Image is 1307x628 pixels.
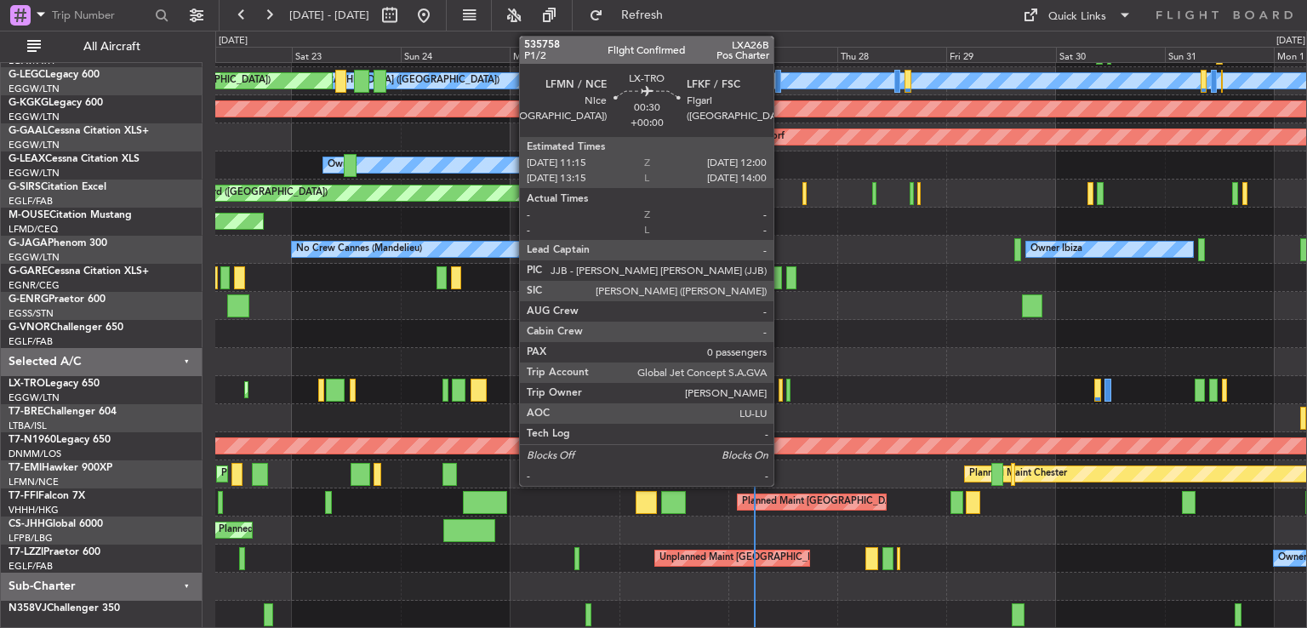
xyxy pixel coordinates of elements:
a: EGNR/CEG [9,279,60,292]
a: EGGW/LTN [9,391,60,404]
a: T7-FFIFalcon 7X [9,491,85,501]
div: Owner [328,152,357,178]
div: Sun 31 [1165,47,1274,62]
span: M-OUSE [9,210,49,220]
div: Tue 26 [619,47,728,62]
div: [DATE] [219,34,248,49]
a: VHHH/HKG [9,504,59,517]
div: [DATE] [1276,34,1305,49]
span: T7-FFI [9,491,38,501]
button: Quick Links [1014,2,1140,29]
a: DNMM/LOS [9,448,61,460]
a: T7-BREChallenger 604 [9,407,117,417]
div: Wed 27 [728,47,837,62]
div: Mon 25 [510,47,619,62]
a: G-JAGAPhenom 300 [9,238,107,248]
div: Fri 22 [183,47,292,62]
span: T7-BRE [9,407,43,417]
button: All Aircraft [19,33,185,60]
a: G-KGKGLegacy 600 [9,98,103,108]
a: LFMN/NCE [9,476,59,488]
div: Planned Maint Warsaw ([GEOGRAPHIC_DATA]) [554,405,759,431]
span: T7-EMI [9,463,42,473]
span: N358VJ [9,603,47,614]
a: CS-JHHGlobal 6000 [9,519,103,529]
div: Thu 28 [837,47,946,62]
span: T7-LZZI [9,547,43,557]
span: G-SIRS [9,182,41,192]
span: G-LEAX [9,154,45,164]
span: G-VNOR [9,323,50,333]
a: EGGW/LTN [9,111,60,123]
a: G-ENRGPraetor 600 [9,294,106,305]
button: Refresh [581,2,683,29]
div: Planned Maint [GEOGRAPHIC_DATA] ([GEOGRAPHIC_DATA]) [219,517,487,543]
span: G-GAAL [9,126,48,136]
div: Sat 23 [292,47,401,62]
span: G-JAGA [9,238,48,248]
div: Owner Ibiza [1030,237,1082,262]
a: T7-N1960Legacy 650 [9,435,111,445]
span: T7-N1960 [9,435,56,445]
a: LFPB/LBG [9,532,53,545]
a: G-GAALCessna Citation XLS+ [9,126,149,136]
a: G-GARECessna Citation XLS+ [9,266,149,277]
a: LFMD/CEQ [9,223,58,236]
a: M-OUSECitation Mustang [9,210,132,220]
a: LTBA/ISL [9,420,47,432]
span: [DATE] - [DATE] [289,8,369,23]
a: EGSS/STN [9,307,54,320]
a: EGLF/FAB [9,195,53,208]
span: Refresh [607,9,678,21]
div: Quick Links [1048,9,1106,26]
a: T7-EMIHawker 900XP [9,463,112,473]
div: Planned Maint [GEOGRAPHIC_DATA] ([GEOGRAPHIC_DATA] Intl) [742,489,1026,515]
div: Planned Maint Chester [221,461,319,487]
span: LX-TRO [9,379,45,389]
a: EGGW/LTN [9,167,60,180]
a: EGGW/LTN [9,251,60,264]
span: G-KGKG [9,98,49,108]
a: N358VJChallenger 350 [9,603,120,614]
span: G-ENRG [9,294,49,305]
span: All Aircraft [44,41,180,53]
a: EGLF/FAB [9,560,53,573]
span: G-LEGC [9,70,45,80]
a: G-SIRSCitation Excel [9,182,106,192]
div: Unplanned Maint Oxford ([GEOGRAPHIC_DATA]) [114,180,328,206]
span: CS-JHH [9,519,45,529]
a: EGGW/LTN [9,83,60,95]
div: Planned Maint Chester [969,461,1067,487]
a: EGLF/FAB [9,335,53,348]
div: No Crew Cannes (Mandelieu) [296,237,422,262]
input: Trip Number [52,3,150,28]
a: G-LEGCLegacy 600 [9,70,100,80]
div: Sun 24 [401,47,510,62]
div: Unplanned Maint [GEOGRAPHIC_DATA] ([GEOGRAPHIC_DATA]) [659,545,939,571]
a: G-VNORChallenger 650 [9,323,123,333]
span: G-GARE [9,266,48,277]
a: EGGW/LTN [9,139,60,151]
a: G-LEAXCessna Citation XLS [9,154,140,164]
div: Sat 30 [1056,47,1165,62]
a: LX-TROLegacy 650 [9,379,100,389]
div: Fri 29 [946,47,1055,62]
a: T7-LZZIPraetor 600 [9,547,100,557]
div: Planned Maint Dusseldorf [673,124,785,150]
